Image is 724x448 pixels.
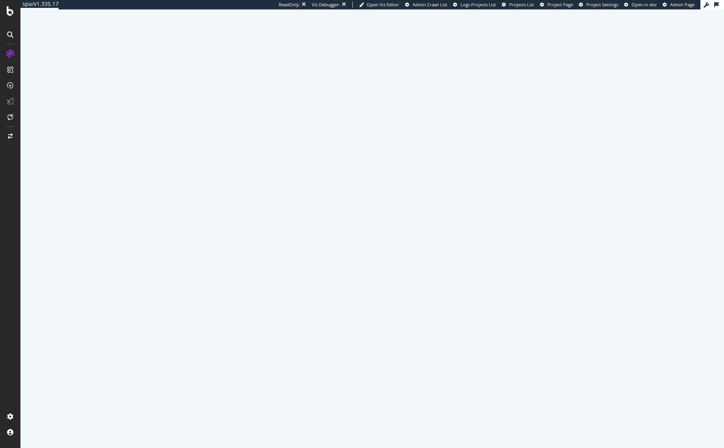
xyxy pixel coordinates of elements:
span: Project Page [547,2,573,7]
span: Open Viz Editor [367,2,399,7]
span: Projects List [509,2,534,7]
a: Admin Page [663,2,695,8]
div: ReadOnly: [279,2,300,8]
div: Viz Debugger: [312,2,340,8]
span: Admin Page [670,2,695,7]
span: Project Settings [586,2,618,7]
a: Project Page [540,2,573,8]
a: Admin Crawl List [405,2,447,8]
span: Admin Crawl List [413,2,447,7]
span: Logs Projects List [461,2,496,7]
div: animation [344,208,401,237]
a: Project Settings [579,2,618,8]
span: Open in dev [632,2,657,7]
a: Logs Projects List [453,2,496,8]
a: Open Viz Editor [359,2,399,8]
a: Projects List [502,2,534,8]
a: Open in dev [624,2,657,8]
